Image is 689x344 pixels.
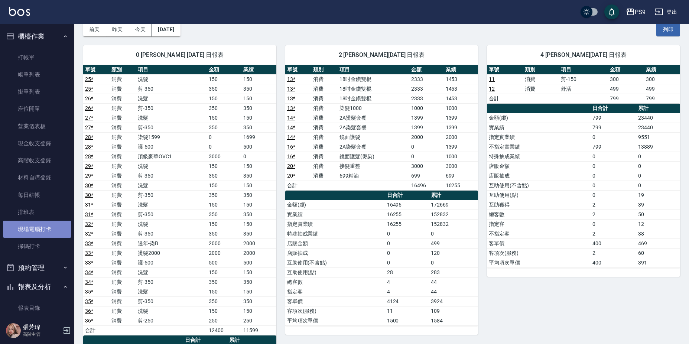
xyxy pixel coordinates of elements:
table: a dense table [285,191,478,326]
td: 1399 [444,142,478,152]
th: 項目 [338,65,409,75]
td: 19 [636,190,680,200]
td: 4124 [385,296,429,306]
td: 消費 [110,238,136,248]
td: 150 [207,306,241,316]
td: 391 [636,258,680,267]
td: 350 [241,103,276,113]
td: 消費 [110,142,136,152]
th: 單號 [285,65,312,75]
td: 400 [591,238,636,248]
td: 2 [591,248,636,258]
td: 消費 [110,181,136,190]
th: 業績 [644,65,680,75]
button: 報表及分析 [3,277,71,296]
td: 150 [207,161,241,171]
td: 過年-染B [136,238,207,248]
td: 指定客 [487,219,591,229]
td: 0 [591,190,636,200]
td: 499 [644,84,680,94]
th: 項目 [136,65,207,75]
td: 客單價 [487,238,591,248]
td: 染髮1000 [338,103,409,113]
button: 前天 [83,23,106,36]
a: 材料自購登錄 [3,169,71,186]
td: 350 [207,84,241,94]
td: 28 [385,267,429,277]
td: 152832 [429,210,478,219]
h5: 張芳瑋 [23,324,61,331]
td: 剪-350 [136,296,207,306]
td: 0 [207,132,241,142]
button: PS9 [623,4,649,20]
td: 0 [429,229,478,238]
td: 150 [241,306,276,316]
button: [DATE] [152,23,180,36]
td: 350 [241,210,276,219]
td: 23440 [636,123,680,132]
td: 0 [591,161,636,171]
td: 0 [241,152,276,161]
td: 護-500 [136,142,207,152]
td: 150 [207,94,241,103]
td: 消費 [311,74,338,84]
td: 洗髮 [136,113,207,123]
td: 剪-150 [559,74,608,84]
td: 洗髮 [136,200,207,210]
td: 店販金額 [487,161,591,171]
td: 2000 [241,248,276,258]
td: 金額(虛) [487,113,591,123]
td: 客單價 [285,296,385,306]
td: 350 [241,277,276,287]
td: 鏡面護髮(燙染) [338,152,409,161]
a: 現場電腦打卡 [3,221,71,238]
td: 2000 [241,238,276,248]
table: a dense table [487,104,680,268]
th: 業績 [444,65,478,75]
td: 500 [241,258,276,267]
td: 洗髮 [136,161,207,171]
th: 類別 [311,65,338,75]
td: 350 [241,84,276,94]
td: 合計 [487,94,523,103]
td: 消費 [110,248,136,258]
td: 2A染髮套餐 [338,123,409,132]
td: 1000 [409,103,444,113]
img: Logo [9,7,30,16]
td: 指定實業績 [487,132,591,142]
th: 業績 [241,65,276,75]
td: 1399 [444,123,478,132]
button: 今天 [129,23,152,36]
td: 1399 [409,123,444,132]
img: Person [6,323,21,338]
td: 特殊抽成業績 [487,152,591,161]
td: 鏡面護髮 [338,132,409,142]
td: 44 [429,277,478,287]
td: 12 [636,219,680,229]
td: 44 [429,287,478,296]
td: 0 [207,142,241,152]
td: 150 [241,200,276,210]
td: 0 [636,161,680,171]
td: 2A染髮套餐 [338,142,409,152]
td: 剪-350 [136,171,207,181]
td: 150 [241,219,276,229]
td: 150 [207,287,241,296]
a: 營業儀表板 [3,118,71,135]
td: 350 [207,210,241,219]
td: 18吋金鑽雙棍 [338,94,409,103]
td: 0 [591,171,636,181]
td: 消費 [311,103,338,113]
td: 消費 [311,142,338,152]
td: 消費 [311,94,338,103]
td: 洗髮 [136,181,207,190]
a: 排班表 [3,204,71,221]
th: 金額 [207,65,241,75]
th: 單號 [487,65,523,75]
td: 0 [591,152,636,161]
td: 2333 [409,84,444,94]
td: 消費 [110,74,136,84]
td: 150 [207,181,241,190]
td: 消費 [110,296,136,306]
td: 客項次(服務) [487,248,591,258]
